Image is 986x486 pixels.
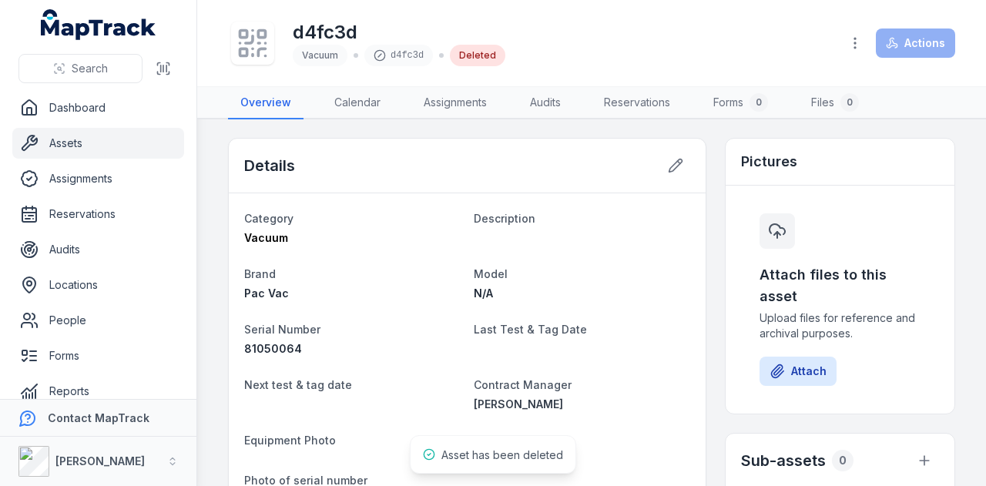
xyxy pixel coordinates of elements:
span: Brand [244,267,276,280]
span: Next test & tag date [244,378,352,391]
h2: Sub-assets [741,450,826,471]
button: Attach [760,357,837,386]
a: Reservations [12,199,184,230]
div: 0 [832,450,854,471]
a: Reports [12,376,184,407]
a: Overview [228,87,304,119]
span: Pac Vac [244,287,289,300]
span: Category [244,212,293,225]
span: Vacuum [244,231,288,244]
a: Audits [12,234,184,265]
div: 0 [840,93,859,112]
a: Forms0 [701,87,780,119]
a: People [12,305,184,336]
a: Calendar [322,87,393,119]
span: Last Test & Tag Date [474,323,587,336]
a: MapTrack [41,9,156,40]
span: 81050064 [244,342,302,355]
span: Equipment Photo [244,434,336,447]
h2: Details [244,155,295,176]
div: Deleted [450,45,505,66]
a: Assets [12,128,184,159]
span: Search [72,61,108,76]
span: Vacuum [302,49,338,61]
a: Files0 [799,87,871,119]
strong: [PERSON_NAME] [55,454,145,468]
span: Model [474,267,508,280]
a: Forms [12,340,184,371]
h1: d4fc3d [293,20,505,45]
a: Assignments [12,163,184,194]
span: N/A [474,287,493,300]
span: Description [474,212,535,225]
span: Asset has been deleted [441,448,563,461]
a: [PERSON_NAME] [474,397,691,412]
span: Upload files for reference and archival purposes. [760,310,921,341]
a: Locations [12,270,184,300]
h3: Pictures [741,151,797,173]
span: Contract Manager [474,378,572,391]
div: 0 [750,93,768,112]
h3: Attach files to this asset [760,264,921,307]
a: Audits [518,87,573,119]
button: Search [18,54,143,83]
a: Reservations [592,87,682,119]
div: d4fc3d [364,45,433,66]
a: Dashboard [12,92,184,123]
a: Assignments [411,87,499,119]
strong: Contact MapTrack [48,411,149,424]
span: Serial Number [244,323,320,336]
